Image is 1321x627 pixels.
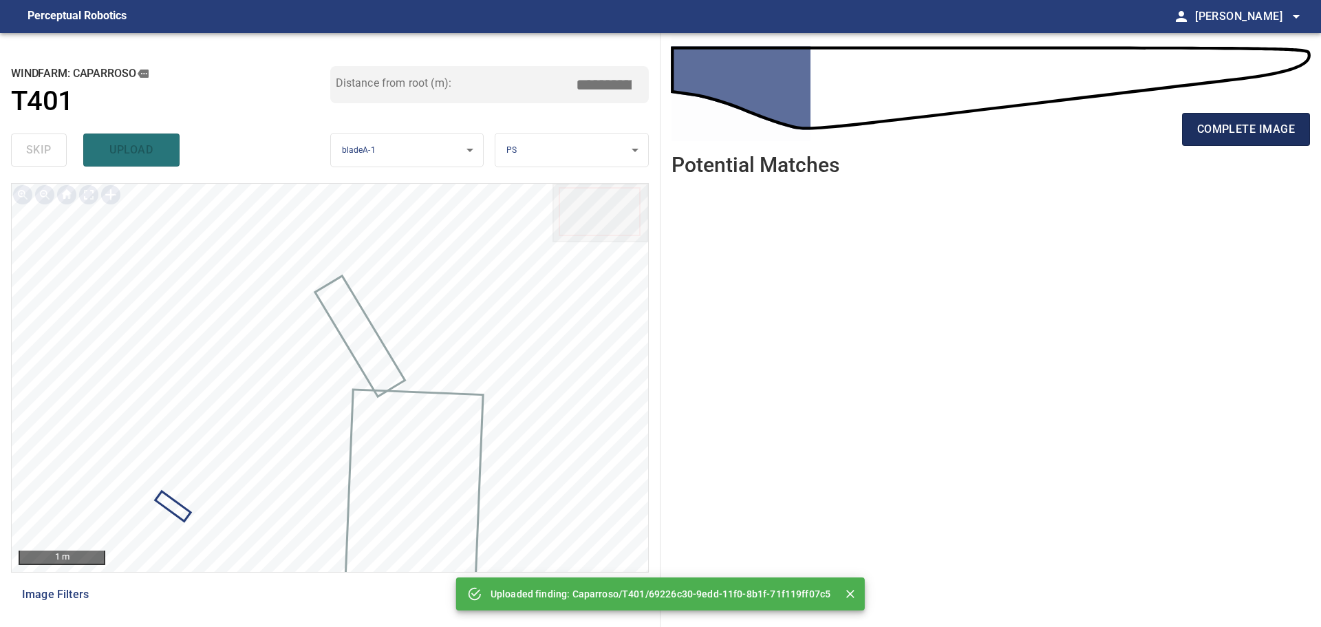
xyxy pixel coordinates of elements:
[336,78,451,89] label: Distance from root (m):
[136,66,151,81] button: copy message details
[1173,8,1190,25] span: person
[1195,7,1304,26] span: [PERSON_NAME]
[1288,8,1304,25] span: arrow_drop_down
[1182,113,1310,146] button: complete image
[11,85,74,118] h1: T401
[1197,120,1295,139] span: complete image
[342,145,376,155] span: bladeA-1
[11,578,649,611] div: Image Filters
[11,66,330,81] h2: windfarm: Caparroso
[100,184,122,206] div: Toggle selection
[841,585,859,603] button: Close
[495,133,648,168] div: PS
[28,6,127,28] figcaption: Perceptual Robotics
[78,184,100,206] div: Toggle full page
[672,153,839,176] h2: Potential Matches
[12,184,34,206] div: Zoom in
[56,184,78,206] div: Go home
[506,145,517,155] span: PS
[572,588,831,599] a: Caparroso/T401/69226c30-9edd-11f0-8b1f-71f119ff07c5
[34,184,56,206] div: Zoom out
[11,85,330,118] a: T401
[22,586,621,603] span: Image Filters
[1190,3,1304,30] button: [PERSON_NAME]
[331,133,484,168] div: bladeA-1
[491,587,830,601] p: Uploaded finding:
